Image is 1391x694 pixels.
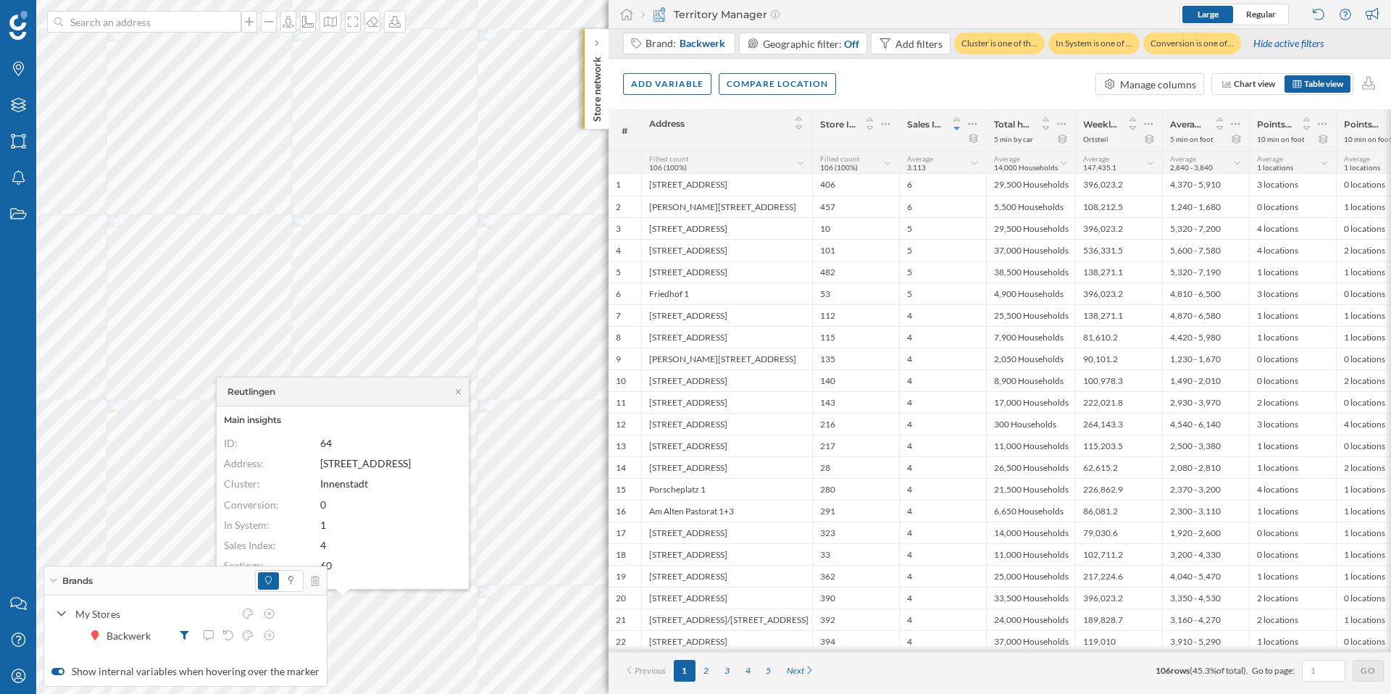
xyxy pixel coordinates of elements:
div: 4 [899,630,986,652]
div: 135 [812,348,899,369]
span: # [616,125,634,138]
div: 4 locations [1249,217,1336,239]
div: 396,023.2 [1075,217,1162,239]
span: 147,435.1 [1083,163,1116,172]
div: 2,080 - 2,810 [1162,456,1249,478]
div: 1,490 - 2,010 [1162,369,1249,391]
div: 101 [812,239,899,261]
div: 112 [812,304,899,326]
div: 33,500 Households [986,587,1075,609]
div: 4 [899,587,986,609]
span: Average [1344,154,1370,163]
div: 1 locations [1249,304,1336,326]
span: 1 locations [1257,163,1293,172]
div: 2,050 Households [986,348,1075,369]
div: 15 [616,484,626,496]
span: Reutlingen [227,385,275,398]
span: 0 [320,498,326,511]
div: 217 [812,435,899,456]
h6: Main insights [224,414,461,427]
span: Regular [1246,9,1276,20]
div: Backwerk [106,628,158,643]
div: 21,500 Households [986,478,1075,500]
div: 390 [812,587,899,609]
div: Hide active filters [1245,31,1332,57]
div: 37,000 Households [986,630,1075,652]
div: 25,000 Households [986,565,1075,587]
div: 5 [899,283,986,304]
div: 79,030.6 [1075,522,1162,543]
div: 2 locations [1249,391,1336,413]
div: 1 locations [1249,326,1336,348]
span: Average [1083,154,1109,163]
div: 3,910 - 5,290 [1162,630,1249,652]
div: 291 [812,500,899,522]
div: 6,650 Households [986,500,1075,522]
div: 16 [616,506,626,517]
div: 14,000 Households [986,522,1075,543]
div: 2 [616,201,621,213]
div: 5,500 Households [986,196,1075,217]
div: 5,320 - 7,190 [1162,261,1249,283]
div: [STREET_ADDRESS] [641,217,812,239]
div: 17 [616,527,626,539]
span: 64 [320,437,332,449]
div: 396,023.2 [1075,174,1162,196]
span: 1 locations [1344,163,1380,172]
span: Average footfall in the area (2024): Afternoon (12h - 19h) (Average) [1170,119,1206,130]
div: 1,920 - 2,600 [1162,522,1249,543]
div: 4,420 - 5,980 [1162,326,1249,348]
div: Am Alten Pastorat 1+3 [641,500,812,522]
div: 13 [616,440,626,452]
span: Points of Interest: [PERSON_NAME], [PERSON_NAME] and [PERSON_NAME] [1344,119,1379,130]
div: 5 [616,267,621,278]
span: Geographic filter: [763,38,842,50]
div: 3 locations [1249,174,1336,196]
div: 10 [812,217,899,239]
span: 2,840 - 3,840 [1170,163,1213,172]
div: 0 locations [1249,543,1336,565]
div: 4 [899,435,986,456]
div: 4 [899,543,986,565]
div: 2,500 - 3,380 [1162,435,1249,456]
div: 90,101.2 [1075,348,1162,369]
div: 1 locations [1249,435,1336,456]
div: 4 [899,326,986,348]
div: 6 [899,196,986,217]
span: Address [649,118,685,129]
span: of total). [1216,665,1248,676]
div: 100,978.3 [1075,369,1162,391]
div: 5 min by car [994,134,1033,144]
div: 4 [899,565,986,587]
div: 7 [616,310,621,322]
span: Large [1198,9,1219,20]
div: 3 [616,223,621,235]
div: Territory Manager [641,7,780,22]
div: [STREET_ADDRESS] [641,456,812,478]
div: 3,350 - 4,530 [1162,587,1249,609]
div: 38,500 Households [986,261,1075,283]
span: 1 [320,519,326,531]
div: 11,000 Households [986,543,1075,565]
span: Average [907,154,933,163]
div: 1 locations [1249,630,1336,652]
div: 4,870 - 6,580 [1162,304,1249,326]
span: Seatings: [224,559,264,572]
div: [STREET_ADDRESS]/[STREET_ADDRESS] [641,609,812,630]
div: 2 locations [1249,587,1336,609]
div: 6 [899,174,986,196]
div: Ortsteil [1083,134,1108,144]
div: 3 locations [1249,413,1336,435]
span: 3.113 [907,163,926,172]
div: 11 [616,397,626,409]
span: In System: [224,519,270,531]
span: Conversion: [224,498,279,511]
div: 4,040 - 5,470 [1162,565,1249,587]
div: [STREET_ADDRESS] [641,630,812,652]
p: Store network [590,51,604,122]
div: 0 locations [1249,522,1336,543]
div: [STREET_ADDRESS] [641,261,812,283]
span: Filled count [820,154,860,163]
div: [STREET_ADDRESS] [641,239,812,261]
div: 222,021.8 [1075,391,1162,413]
